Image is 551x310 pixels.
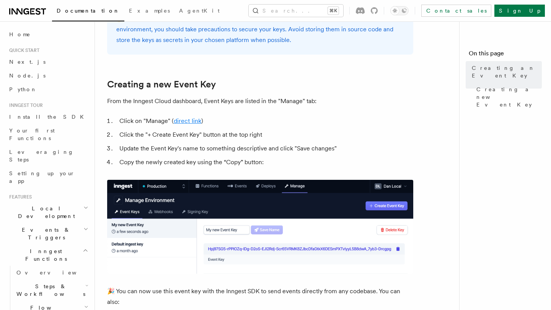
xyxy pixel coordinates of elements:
[13,279,90,301] button: Steps & Workflows
[472,64,542,79] span: Creating an Event Key
[117,129,413,140] li: Click the "+ Create Event Key" button at the top right
[249,5,343,17] button: Search...⌘K
[13,283,85,298] span: Steps & Workflows
[6,247,83,263] span: Inngest Functions
[107,286,413,307] p: 🎉 You can now use this event key with the Inngest SDK to send events directly from any codebase. ...
[107,180,413,274] img: A newly created Event Key in the Inngest Cloud dashboard
[6,166,90,188] a: Setting up your app
[9,128,55,141] span: Your first Functions
[473,82,542,111] a: Creating a new Event Key
[6,223,90,244] button: Events & Triggers
[469,49,542,61] h4: On this page
[6,205,83,220] span: Local Development
[6,202,90,223] button: Local Development
[476,86,542,108] span: Creating a new Event Key
[6,244,90,266] button: Inngest Functions
[9,73,46,79] span: Node.js
[57,8,120,14] span: Documentation
[174,2,224,21] a: AgentKit
[6,27,90,41] a: Home
[13,266,90,279] a: Overview
[9,86,37,92] span: Python
[117,157,413,168] li: Copy the newly created key using the “Copy” button:
[6,145,90,166] a: Leveraging Steps
[9,114,88,120] span: Install the SDK
[469,61,542,82] a: Creating an Event Key
[6,82,90,96] a: Python
[107,79,216,90] a: Creating a new Event Key
[6,102,43,108] span: Inngest tour
[107,96,413,107] p: From the Inngest Cloud dashboard, Event Keys are listed in the "Manage" tab:
[124,2,174,21] a: Examples
[494,5,545,17] a: Sign Up
[6,55,90,69] a: Next.js
[16,270,95,276] span: Overview
[9,149,74,163] span: Leveraging Steps
[6,69,90,82] a: Node.js
[52,2,124,21] a: Documentation
[9,59,46,65] span: Next.js
[179,8,220,14] span: AgentKit
[117,116,413,126] li: Click on "Manage" ( )
[390,6,409,15] button: Toggle dark mode
[116,13,404,45] p: 🔐 - As Event Keys are used to send data to your Inngest environment, you should take precautions ...
[6,110,90,124] a: Install the SDK
[6,194,32,200] span: Features
[117,143,413,154] li: Update the Event Key's name to something descriptive and click "Save changes"
[421,5,491,17] a: Contact sales
[129,8,170,14] span: Examples
[9,170,75,184] span: Setting up your app
[174,117,201,124] a: direct link
[6,47,39,53] span: Quick start
[6,124,90,145] a: Your first Functions
[9,31,31,38] span: Home
[328,7,339,15] kbd: ⌘K
[6,226,83,241] span: Events & Triggers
